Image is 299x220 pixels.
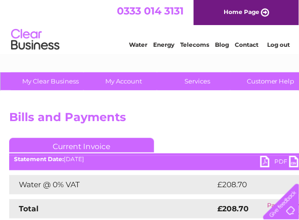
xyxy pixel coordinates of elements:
[157,72,237,90] a: Services
[267,41,290,48] a: Log out
[260,156,289,170] a: PDF
[153,41,174,48] a: Energy
[180,41,209,48] a: Telecoms
[19,204,39,213] strong: Total
[9,138,154,152] a: Current Invoice
[129,41,147,48] a: Water
[217,204,249,213] strong: £208.70
[14,155,64,163] b: Statement Date:
[9,175,215,194] td: Water @ 0% VAT
[11,25,60,55] img: logo.png
[11,72,90,90] a: My Clear Business
[215,41,229,48] a: Blog
[84,72,164,90] a: My Account
[235,41,258,48] a: Contact
[117,5,184,17] a: 0333 014 3131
